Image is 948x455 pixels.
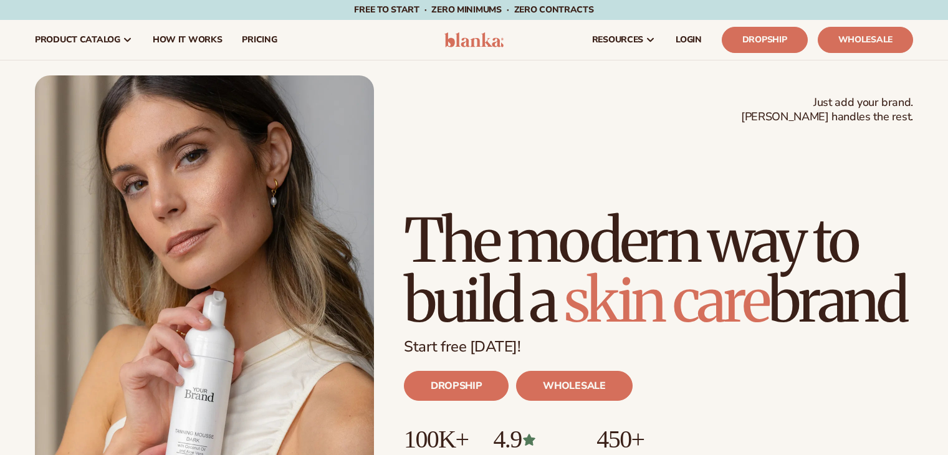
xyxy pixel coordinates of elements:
span: Free to start · ZERO minimums · ZERO contracts [354,4,593,16]
p: 450+ [596,426,691,453]
a: WHOLESALE [516,371,632,401]
a: Dropship [722,27,808,53]
span: resources [592,35,643,45]
a: pricing [232,20,287,60]
span: pricing [242,35,277,45]
a: How It Works [143,20,232,60]
p: Start free [DATE]! [404,338,913,356]
span: product catalog [35,35,120,45]
img: logo [444,32,504,47]
span: How It Works [153,35,223,45]
span: LOGIN [676,35,702,45]
a: Wholesale [818,27,913,53]
a: resources [582,20,666,60]
a: product catalog [25,20,143,60]
a: DROPSHIP [404,371,509,401]
span: Just add your brand. [PERSON_NAME] handles the rest. [741,95,913,125]
h1: The modern way to build a brand [404,211,913,330]
p: 100K+ [404,426,468,453]
a: LOGIN [666,20,712,60]
p: 4.9 [493,426,572,453]
span: skin care [564,263,768,338]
